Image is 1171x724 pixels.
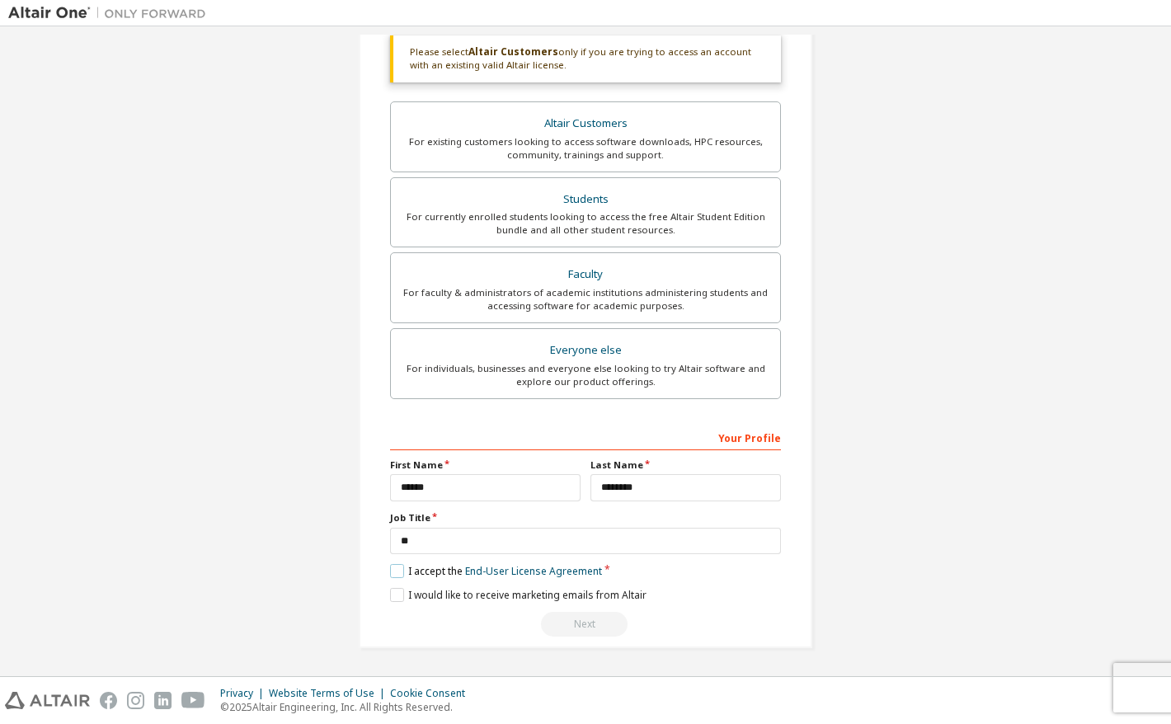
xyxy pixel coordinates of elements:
[127,692,144,709] img: instagram.svg
[401,112,770,135] div: Altair Customers
[390,511,781,524] label: Job Title
[390,424,781,450] div: Your Profile
[390,458,581,472] label: First Name
[390,687,475,700] div: Cookie Consent
[468,45,558,59] b: Altair Customers
[590,458,781,472] label: Last Name
[401,188,770,211] div: Students
[390,588,647,602] label: I would like to receive marketing emails from Altair
[181,692,205,709] img: youtube.svg
[401,286,770,313] div: For faculty & administrators of academic institutions administering students and accessing softwa...
[220,700,475,714] p: © 2025 Altair Engineering, Inc. All Rights Reserved.
[401,362,770,388] div: For individuals, businesses and everyone else looking to try Altair software and explore our prod...
[154,692,172,709] img: linkedin.svg
[401,210,770,237] div: For currently enrolled students looking to access the free Altair Student Edition bundle and all ...
[401,135,770,162] div: For existing customers looking to access software downloads, HPC resources, community, trainings ...
[401,263,770,286] div: Faculty
[390,564,602,578] label: I accept the
[465,564,602,578] a: End-User License Agreement
[220,687,269,700] div: Privacy
[390,612,781,637] div: Read and acccept EULA to continue
[269,687,390,700] div: Website Terms of Use
[390,35,781,82] div: Please select only if you are trying to access an account with an existing valid Altair license.
[100,692,117,709] img: facebook.svg
[5,692,90,709] img: altair_logo.svg
[8,5,214,21] img: Altair One
[401,339,770,362] div: Everyone else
